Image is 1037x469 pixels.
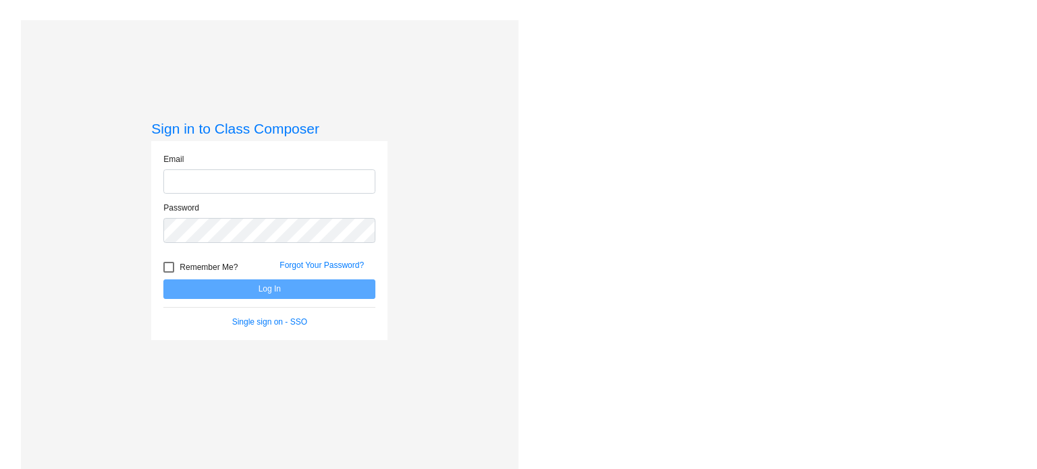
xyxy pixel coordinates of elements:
[163,202,199,214] label: Password
[151,120,388,137] h3: Sign in to Class Composer
[232,317,307,327] a: Single sign on - SSO
[180,259,238,275] span: Remember Me?
[163,153,184,165] label: Email
[280,260,364,270] a: Forgot Your Password?
[163,279,375,299] button: Log In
